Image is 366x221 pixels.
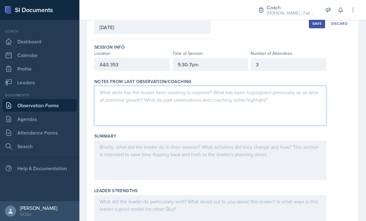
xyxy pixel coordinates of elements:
[20,205,57,211] div: [PERSON_NAME]
[2,162,77,175] div: Help & Documentation
[2,63,77,75] a: Profile
[100,61,165,68] p: A&S 353
[178,61,243,68] p: 5:30-7pm
[256,61,321,68] p: 3
[2,126,77,139] a: Attendance Forms
[251,50,326,57] div: Number of Attendees
[94,50,170,57] div: Location
[267,10,316,16] div: [PERSON_NAME] / Fall 2025
[328,19,351,28] button: Discard
[2,35,77,48] a: Dashboard
[2,92,77,98] div: Documents
[309,19,325,28] button: Save
[2,76,77,89] a: Leaders
[94,133,116,139] label: Summary
[2,113,77,125] a: Agendas
[2,140,77,152] a: Search
[312,21,322,26] div: Save
[267,4,316,11] div: Coach
[2,29,77,34] div: Coach
[2,49,77,61] a: Calendar
[94,188,138,194] label: Leader Strengths
[20,211,57,217] div: GCSU
[2,99,77,112] a: Observation Forms
[172,50,248,57] div: Time of Session
[94,78,192,85] label: Notes From Last Observation/Coaching
[94,44,125,50] label: Session Info
[331,21,348,26] div: Discard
